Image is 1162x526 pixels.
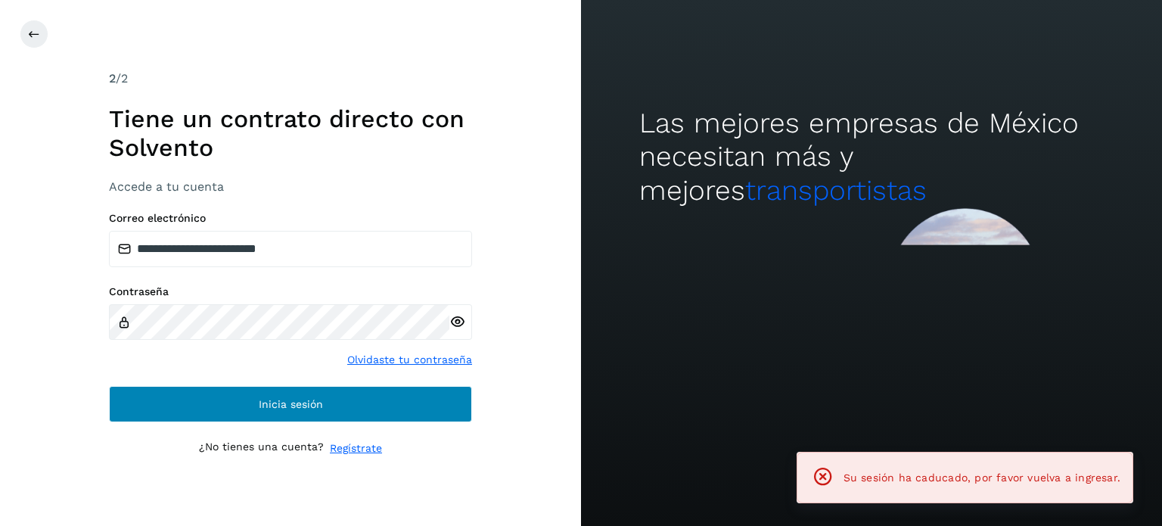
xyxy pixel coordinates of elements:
h3: Accede a tu cuenta [109,179,472,194]
h2: Las mejores empresas de México necesitan más y mejores [639,107,1104,207]
label: Correo electrónico [109,212,472,225]
a: Regístrate [330,440,382,456]
span: transportistas [745,174,927,207]
span: Su sesión ha caducado, por favor vuelva a ingresar. [844,472,1120,484]
span: Inicia sesión [259,399,323,409]
span: 2 [109,71,116,86]
label: Contraseña [109,285,472,298]
div: /2 [109,70,472,88]
button: Inicia sesión [109,386,472,422]
p: ¿No tienes una cuenta? [199,440,324,456]
a: Olvidaste tu contraseña [347,352,472,368]
h1: Tiene un contrato directo con Solvento [109,104,472,163]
